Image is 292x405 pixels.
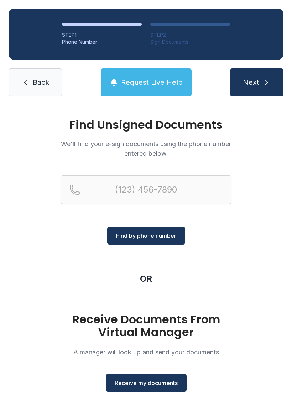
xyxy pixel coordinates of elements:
[61,119,231,130] h1: Find Unsigned Documents
[61,175,231,204] input: Reservation phone number
[140,273,152,284] div: OR
[150,31,230,39] div: STEP 2
[116,231,176,240] span: Find by phone number
[62,31,142,39] div: STEP 1
[61,313,231,339] h1: Receive Documents From Virtual Manager
[61,139,231,158] p: We'll find your e-sign documents using the phone number entered below.
[150,39,230,46] div: Sign Documents
[121,77,183,87] span: Request Live Help
[61,347,231,357] p: A manager will look up and send your documents
[33,77,49,87] span: Back
[243,77,259,87] span: Next
[115,379,178,387] span: Receive my documents
[62,39,142,46] div: Phone Number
